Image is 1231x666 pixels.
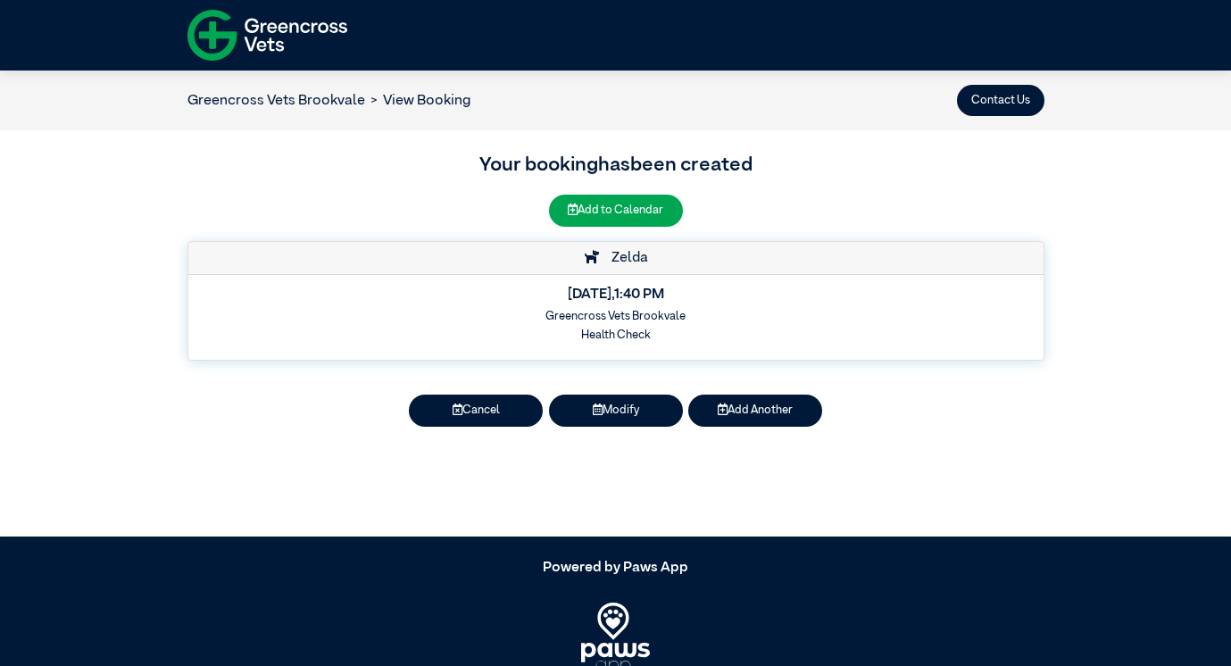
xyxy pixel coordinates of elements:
[549,195,683,226] button: Add to Calendar
[187,90,471,112] nav: breadcrumb
[187,560,1044,577] h5: Powered by Paws App
[199,329,1031,342] h6: Health Check
[187,151,1044,181] h3: Your booking has been created
[187,94,365,108] a: Greencross Vets Brookvale
[365,90,471,112] li: View Booking
[199,287,1031,304] h5: [DATE] , 1:40 PM
[187,4,347,66] img: f-logo
[603,251,648,265] span: Zelda
[549,395,683,426] button: Modify
[957,85,1044,116] button: Contact Us
[409,395,543,426] button: Cancel
[199,310,1031,323] h6: Greencross Vets Brookvale
[688,395,822,426] button: Add Another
